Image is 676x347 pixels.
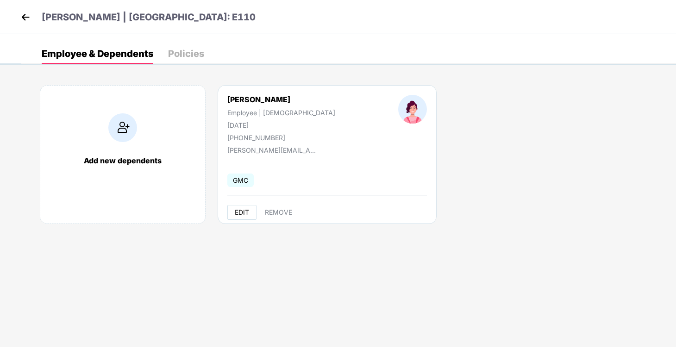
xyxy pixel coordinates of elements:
div: Add new dependents [50,156,196,165]
div: [DATE] [227,121,335,129]
img: back [19,10,32,24]
img: addIcon [108,113,137,142]
button: EDIT [227,205,257,220]
div: Employee & Dependents [42,49,153,58]
img: profileImage [398,95,427,124]
div: Employee | [DEMOGRAPHIC_DATA] [227,109,335,117]
div: [PERSON_NAME] [227,95,335,104]
span: GMC [227,173,254,187]
div: [PHONE_NUMBER] [227,134,335,142]
div: [PERSON_NAME][EMAIL_ADDRESS][DOMAIN_NAME] [227,146,320,154]
button: REMOVE [257,205,300,220]
p: [PERSON_NAME] | [GEOGRAPHIC_DATA]: E110 [42,10,256,25]
div: Policies [168,49,204,58]
span: REMOVE [265,209,292,216]
span: EDIT [235,209,249,216]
